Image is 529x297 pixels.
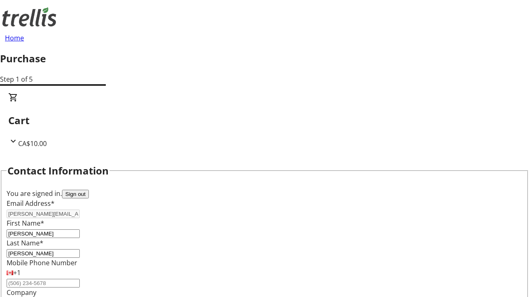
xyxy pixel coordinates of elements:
label: First Name* [7,219,44,228]
input: (506) 234-5678 [7,279,80,288]
label: Last Name* [7,238,43,247]
div: CartCA$10.00 [8,92,521,148]
h2: Cart [8,113,521,128]
label: Mobile Phone Number [7,258,77,267]
span: CA$10.00 [18,139,47,148]
h2: Contact Information [7,163,109,178]
button: Sign out [62,190,89,198]
label: Email Address* [7,199,55,208]
div: You are signed in. [7,189,522,198]
label: Company [7,288,36,297]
